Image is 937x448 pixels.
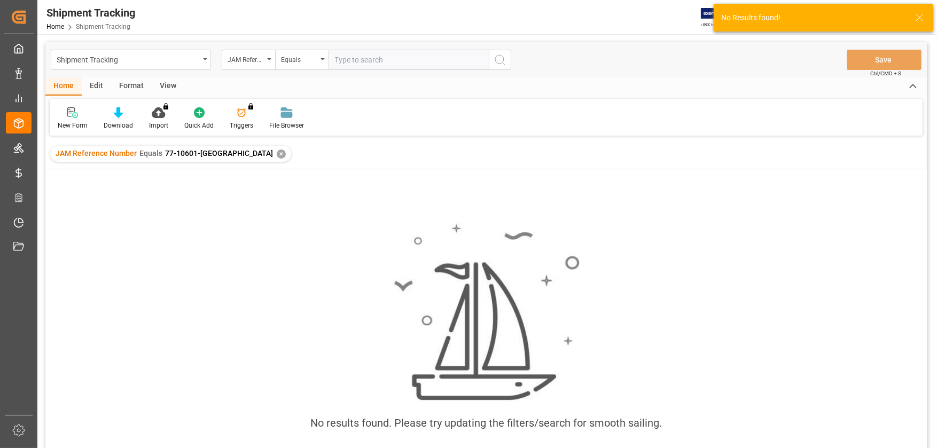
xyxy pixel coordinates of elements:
[222,50,275,70] button: open menu
[57,52,199,66] div: Shipment Tracking
[45,77,82,96] div: Home
[82,77,111,96] div: Edit
[56,149,137,158] span: JAM Reference Number
[165,149,273,158] span: 77-10601-[GEOGRAPHIC_DATA]
[281,52,317,65] div: Equals
[275,50,329,70] button: open menu
[870,69,901,77] span: Ctrl/CMD + S
[58,121,88,130] div: New Form
[104,121,133,130] div: Download
[277,150,286,159] div: ✕
[51,50,211,70] button: open menu
[329,50,489,70] input: Type to search
[393,223,580,402] img: smooth_sailing.jpeg
[184,121,214,130] div: Quick Add
[139,149,162,158] span: Equals
[46,23,64,30] a: Home
[701,8,738,27] img: Exertis%20JAM%20-%20Email%20Logo.jpg_1722504956.jpg
[847,50,922,70] button: Save
[721,12,905,23] div: No Results found!
[111,77,152,96] div: Format
[269,121,304,130] div: File Browser
[489,50,511,70] button: search button
[228,52,264,65] div: JAM Reference Number
[310,415,662,431] div: No results found. Please try updating the filters/search for smooth sailing.
[46,5,135,21] div: Shipment Tracking
[152,77,184,96] div: View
